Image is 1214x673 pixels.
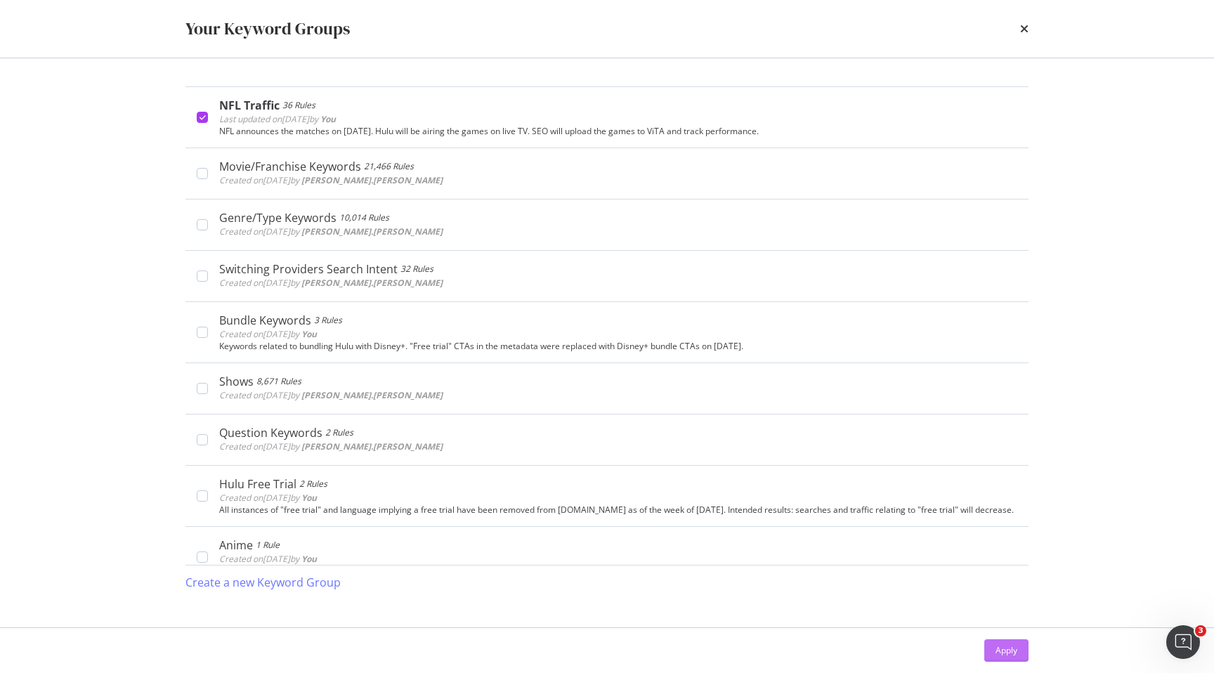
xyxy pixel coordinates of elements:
b: You [320,113,336,125]
div: Apply [996,644,1017,656]
div: 3 Rules [314,313,342,327]
div: Create a new Keyword Group [185,575,341,591]
div: 1 Rule [256,538,280,552]
div: Bundle Keywords [219,313,311,327]
b: You [301,553,317,565]
b: [PERSON_NAME].[PERSON_NAME] [301,174,443,186]
div: 8,671 Rules [256,374,301,388]
b: [PERSON_NAME].[PERSON_NAME] [301,277,443,289]
span: Created on [DATE] by [219,277,443,289]
b: You [301,328,317,340]
span: Created on [DATE] by [219,389,443,401]
span: Created on [DATE] by [219,440,443,452]
div: 2 Rules [325,426,353,440]
span: Created on [DATE] by [219,174,443,186]
div: Question Keywords [219,426,322,440]
button: Create a new Keyword Group [185,566,341,599]
div: Genre/Type Keywords [219,211,337,225]
div: Hulu Free Trial [219,477,296,491]
div: Keywords related to bundling Hulu with Disney+. "Free trial" CTAs in the metadata were replaced w... [219,341,1017,351]
b: You [301,492,317,504]
div: 32 Rules [400,262,433,276]
iframe: Intercom live chat [1166,625,1200,659]
span: Created on [DATE] by [219,226,443,237]
div: Switching Providers Search Intent [219,262,398,276]
div: All instances of "free trial" and language implying a free trial have been removed from [DOMAIN_N... [219,505,1017,515]
div: NFL announces the matches on [DATE]. Hulu will be airing the games on live TV. SEO will upload th... [219,126,1017,136]
span: Last updated on [DATE] by [219,113,336,125]
div: Shows [219,374,254,388]
div: Your Keyword Groups [185,17,350,41]
div: Movie/Franchise Keywords [219,159,361,174]
div: times [1020,17,1029,41]
span: Created on [DATE] by [219,328,317,340]
button: Apply [984,639,1029,662]
b: [PERSON_NAME].[PERSON_NAME] [301,389,443,401]
div: 10,014 Rules [339,211,389,225]
div: 21,466 Rules [364,159,414,174]
span: Created on [DATE] by [219,553,317,565]
div: 2 Rules [299,477,327,491]
b: [PERSON_NAME].[PERSON_NAME] [301,440,443,452]
span: Created on [DATE] by [219,492,317,504]
div: Anime [219,538,253,552]
b: [PERSON_NAME].[PERSON_NAME] [301,226,443,237]
span: 3 [1195,625,1206,636]
div: 36 Rules [282,98,315,112]
div: NFL Traffic [219,98,280,112]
